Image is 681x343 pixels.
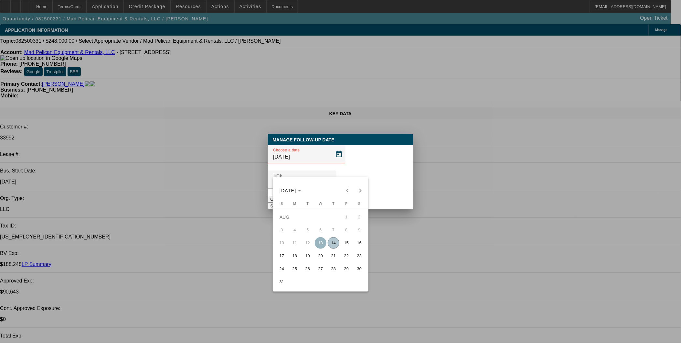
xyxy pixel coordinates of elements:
button: August 8, 2025 [340,224,353,237]
span: 19 [302,250,314,262]
span: 18 [289,250,301,262]
button: August 7, 2025 [327,224,340,237]
span: 10 [276,237,288,249]
span: 4 [289,224,301,236]
button: August 26, 2025 [301,262,314,275]
span: 28 [328,263,339,275]
button: August 19, 2025 [301,249,314,262]
button: August 4, 2025 [288,224,301,237]
span: 11 [289,237,301,249]
button: August 22, 2025 [340,249,353,262]
span: 27 [315,263,326,275]
button: August 28, 2025 [327,262,340,275]
button: August 25, 2025 [288,262,301,275]
button: August 27, 2025 [314,262,327,275]
span: [DATE] [280,188,296,193]
button: August 30, 2025 [353,262,366,275]
td: AUG [275,211,340,224]
span: 25 [289,263,301,275]
button: August 15, 2025 [340,237,353,249]
button: August 3, 2025 [275,224,288,237]
span: 1 [341,211,352,223]
button: August 10, 2025 [275,237,288,249]
span: W [319,202,322,205]
span: 13 [315,237,326,249]
span: 7 [328,224,339,236]
button: August 17, 2025 [275,249,288,262]
button: Next month [354,184,367,197]
button: August 2, 2025 [353,211,366,224]
span: 21 [328,250,339,262]
button: August 1, 2025 [340,211,353,224]
span: F [346,202,348,205]
span: 2 [354,211,365,223]
span: S [358,202,360,205]
button: August 13, 2025 [314,237,327,249]
span: 17 [276,250,288,262]
button: August 31, 2025 [275,275,288,288]
span: S [281,202,283,205]
span: 12 [302,237,314,249]
button: August 12, 2025 [301,237,314,249]
button: August 11, 2025 [288,237,301,249]
button: August 24, 2025 [275,262,288,275]
span: 22 [341,250,352,262]
span: T [333,202,335,205]
span: 14 [328,237,339,249]
span: 9 [354,224,365,236]
span: 20 [315,250,326,262]
span: T [307,202,309,205]
span: 8 [341,224,352,236]
span: 15 [341,237,352,249]
button: August 18, 2025 [288,249,301,262]
span: 29 [341,263,352,275]
button: August 23, 2025 [353,249,366,262]
span: 26 [302,263,314,275]
button: August 21, 2025 [327,249,340,262]
button: Choose month and year [277,185,304,196]
button: August 5, 2025 [301,224,314,237]
span: 30 [354,263,365,275]
button: August 16, 2025 [353,237,366,249]
span: 31 [276,276,288,288]
button: August 14, 2025 [327,237,340,249]
span: 16 [354,237,365,249]
span: M [293,202,296,205]
span: 23 [354,250,365,262]
button: August 6, 2025 [314,224,327,237]
span: 3 [276,224,288,236]
button: August 29, 2025 [340,262,353,275]
button: August 20, 2025 [314,249,327,262]
span: 24 [276,263,288,275]
span: 5 [302,224,314,236]
button: August 9, 2025 [353,224,366,237]
span: 6 [315,224,326,236]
